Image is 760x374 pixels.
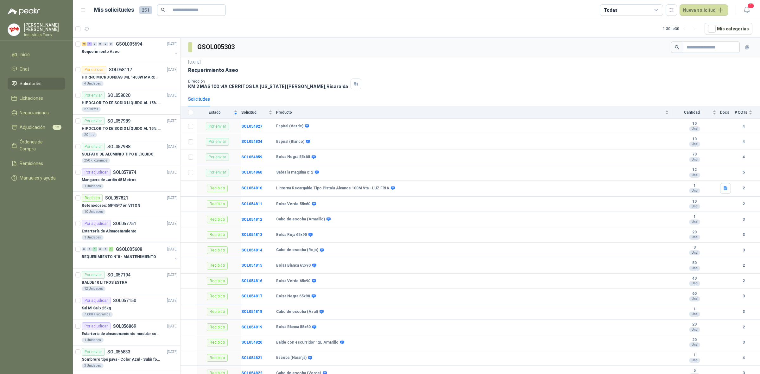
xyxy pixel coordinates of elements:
[73,63,180,89] a: Por cotizarSOL058117[DATE] HORNO MICROONDAS 34L 1400W MARCA TORNADO.4 Unidades
[207,231,228,239] div: Recibido
[188,96,210,103] div: Solicitudes
[105,196,128,200] p: SOL057821
[82,254,156,260] p: REQUERIMIENTO N°8 - MANTENIMIENTO
[8,107,65,119] a: Negociaciones
[107,93,130,98] p: SOL058020
[8,78,65,90] a: Solicitudes
[673,106,720,119] th: Cantidad
[167,221,178,227] p: [DATE]
[207,200,228,208] div: Recibido
[689,327,700,332] div: Und
[675,45,679,49] span: search
[116,42,142,46] p: GSOL005694
[241,124,262,129] a: SOL054827
[276,355,307,360] b: Escoba (Naranja)
[82,42,86,46] div: 45
[82,203,140,209] p: Retenedores: 58*45*7 en VITON
[82,297,111,304] div: Por adjudicar
[673,353,716,358] b: 1
[107,273,130,277] p: SOL057194
[276,139,304,144] b: Espiral (Blanco)
[735,169,752,175] b: 5
[241,263,262,268] a: SOL054815
[167,92,178,98] p: [DATE]
[73,140,180,166] a: Por enviarSOL057988[DATE] SULFATO DE ALUMINIO TIPO B LIQUIDO250 Kilogramos
[241,139,262,144] a: SOL054834
[689,219,700,225] div: Und
[241,202,262,206] b: SOL054811
[82,357,161,363] p: Sombrero tipo pava - Color Azul - Subir foto
[8,157,65,169] a: Remisiones
[735,263,752,269] b: 2
[241,170,262,174] a: SOL054860
[680,4,728,16] button: Nueva solicitud
[276,325,311,330] b: Bolsa Blanca 55x60
[113,221,136,226] p: SOL057751
[276,248,318,253] b: Cabo de escoba (Rojo)
[20,95,43,102] span: Licitaciones
[82,280,127,286] p: BALDE 10 LITROS ESTRA
[689,126,700,131] div: Und
[82,331,161,337] p: Estantería de almacenamiento modular con organizadores abiertos
[113,170,136,174] p: SOL057874
[82,245,179,266] a: 0 0 1 0 0 1 GSOL005608[DATE] REQUERIMIENTO N°8 - MANTENIMIENTO
[689,235,700,240] div: Und
[82,92,105,99] div: Por enviar
[20,80,41,87] span: Solicitudes
[87,42,92,46] div: 4
[735,355,752,361] b: 4
[24,33,65,37] p: Industrias Tomy
[241,294,262,298] a: SOL054817
[188,79,348,84] p: Dirección
[188,67,238,73] p: Requerimiento Aseo
[82,348,105,356] div: Por enviar
[20,138,59,152] span: Órdenes de Compra
[673,214,716,219] b: 1
[689,204,700,209] div: Und
[207,246,228,254] div: Recibido
[82,184,104,189] div: 1 Unidades
[82,363,104,368] div: 3 Unidades
[167,349,178,355] p: [DATE]
[82,312,113,317] div: 7.000 Kilogramos
[73,192,180,217] a: RecibidoSOL057821[DATE] Retenedores: 58*45*7 en VITON10 Unidades
[206,153,229,161] div: Por enviar
[241,186,262,190] b: SOL054810
[20,66,29,73] span: Chat
[241,356,262,360] a: SOL054821
[82,271,105,279] div: Por enviar
[673,199,716,204] b: 10
[116,247,142,251] p: GSOL005608
[20,174,56,181] span: Manuales y ayuda
[113,324,136,328] p: SOL056869
[735,106,760,119] th: # COTs
[82,143,105,150] div: Por enviar
[24,23,65,32] p: [PERSON_NAME] [PERSON_NAME]
[207,262,228,269] div: Recibido
[207,277,228,285] div: Recibido
[735,110,747,115] span: # COTs
[206,138,229,146] div: Por enviar
[276,340,339,345] b: Balde con escurridor 12L Amarillo
[73,269,180,294] a: Por enviarSOL057194[DATE] BALDE 10 LITROS ESTRA12 Unidades
[276,232,307,238] b: Bolsa Roja 65x90
[167,41,178,47] p: [DATE]
[167,169,178,175] p: [DATE]
[276,309,318,314] b: Cabo de escoba (Azul)
[689,266,700,271] div: Und
[197,110,232,115] span: Estado
[107,350,130,354] p: SOL056833
[241,248,262,252] b: SOL054814
[673,291,716,296] b: 60
[139,6,152,14] span: 251
[241,340,262,345] a: SOL054820
[241,309,262,314] a: SOL054818
[735,124,752,130] b: 4
[689,358,700,363] div: Und
[113,298,136,303] p: SOL057150
[103,247,108,251] div: 0
[276,106,673,119] th: Producto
